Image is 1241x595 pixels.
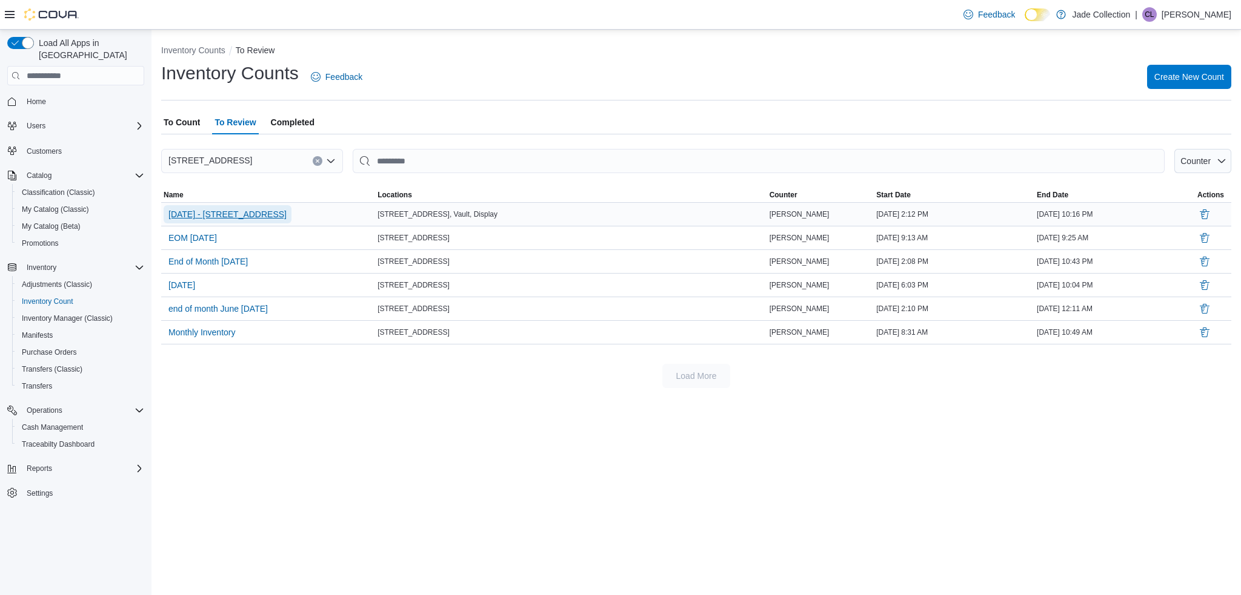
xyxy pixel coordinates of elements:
[161,45,225,55] button: Inventory Counts
[164,276,200,294] button: [DATE]
[1142,7,1157,22] div: Claudia Laney
[17,202,94,217] a: My Catalog (Classic)
[7,88,144,533] nav: Complex example
[22,403,144,418] span: Operations
[22,461,144,476] span: Reports
[662,364,730,388] button: Load More
[17,345,144,360] span: Purchase Orders
[2,460,149,477] button: Reports
[22,297,73,306] span: Inventory Count
[27,97,46,107] span: Home
[874,278,1034,292] div: [DATE] 6:03 PM
[17,420,88,435] a: Cash Management
[1197,231,1212,245] button: Delete
[27,488,53,498] span: Settings
[22,119,50,133] button: Users
[959,2,1020,27] a: Feedback
[22,280,92,289] span: Adjustments (Classic)
[22,222,81,231] span: My Catalog (Beta)
[164,110,200,134] span: To Count
[12,201,149,218] button: My Catalog (Classic)
[22,168,56,183] button: Catalog
[17,311,118,326] a: Inventory Manager (Classic)
[770,190,797,200] span: Counter
[770,280,830,290] span: [PERSON_NAME]
[2,117,149,134] button: Users
[22,260,144,275] span: Inventory
[168,232,217,244] span: EOM [DATE]
[876,190,911,200] span: Start Date
[770,233,830,243] span: [PERSON_NAME]
[17,277,144,292] span: Adjustments (Classic)
[22,347,77,357] span: Purchase Orders
[17,236,144,251] span: Promotions
[2,402,149,419] button: Operations
[168,303,268,315] span: end of month June [DATE]
[24,8,79,21] img: Cova
[22,260,61,275] button: Inventory
[17,202,144,217] span: My Catalog (Classic)
[17,277,97,292] a: Adjustments (Classic)
[306,65,367,89] a: Feedback
[168,279,195,291] span: [DATE]
[1072,7,1130,22] p: Jade Collection
[874,325,1034,340] div: [DATE] 8:31 AM
[17,328,144,343] span: Manifests
[22,314,113,323] span: Inventory Manager (Classic)
[17,379,144,393] span: Transfers
[1034,231,1195,245] div: [DATE] 9:25 AM
[1174,149,1231,173] button: Counter
[22,94,144,109] span: Home
[353,149,1165,173] input: This is a search bar. After typing your query, hit enter to filter the results lower in the page.
[12,361,149,378] button: Transfers (Classic)
[27,171,52,180] span: Catalog
[17,294,78,309] a: Inventory Count
[378,190,412,200] span: Locations
[1145,7,1154,22] span: CL
[22,205,89,214] span: My Catalog (Classic)
[164,323,241,341] button: Monthly Inventory
[1197,325,1212,340] button: Delete
[168,326,236,338] span: Monthly Inventory
[27,263,56,272] span: Inventory
[27,146,62,156] span: Customers
[1034,325,1195,340] div: [DATE] 10:49 AM
[874,231,1034,245] div: [DATE] 9:13 AM
[1197,190,1224,200] span: Actions
[326,156,336,166] button: Open list of options
[17,236,64,251] a: Promotions
[1034,278,1195,292] div: [DATE] 10:04 PM
[27,121,45,131] span: Users
[17,420,144,435] span: Cash Management
[1197,254,1212,269] button: Delete
[12,276,149,293] button: Adjustments (Classic)
[375,325,767,340] div: [STREET_ADDRESS]
[676,370,717,382] span: Load More
[17,185,144,200] span: Classification (Classic)
[1197,207,1212,222] button: Delete
[1180,156,1211,166] span: Counter
[12,310,149,327] button: Inventory Manager (Classic)
[1025,8,1050,21] input: Dark Mode
[22,364,82,374] span: Transfers (Classic)
[874,188,1034,202] button: Start Date
[313,156,322,166] button: Clear input
[767,188,874,202] button: Counter
[17,219,85,234] a: My Catalog (Beta)
[17,362,87,376] a: Transfers (Classic)
[22,143,144,158] span: Customers
[17,379,57,393] a: Transfers
[874,207,1034,222] div: [DATE] 2:12 PM
[22,168,144,183] span: Catalog
[12,419,149,436] button: Cash Management
[1197,301,1212,316] button: Delete
[375,188,767,202] button: Locations
[1025,21,1025,22] span: Dark Mode
[375,207,767,222] div: [STREET_ADDRESS], Vault, Display
[22,439,95,449] span: Traceabilty Dashboard
[17,185,100,200] a: Classification (Classic)
[325,71,362,83] span: Feedback
[12,218,149,235] button: My Catalog (Beta)
[12,378,149,395] button: Transfers
[2,167,149,184] button: Catalog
